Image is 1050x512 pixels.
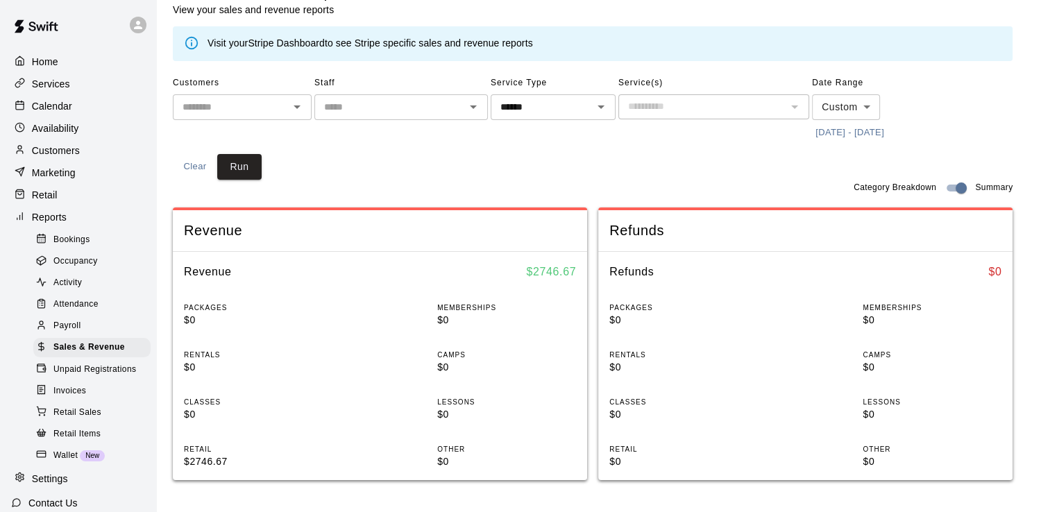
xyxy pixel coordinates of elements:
a: Invoices [33,380,156,402]
span: Attendance [53,298,99,312]
div: Activity [33,273,151,293]
div: Invoices [33,382,151,401]
p: MEMBERSHIPS [437,302,576,313]
a: Retail Sales [33,402,156,423]
a: Retail Items [33,423,156,445]
a: Unpaid Registrations [33,359,156,380]
div: Payroll [33,316,151,336]
p: $0 [184,313,323,327]
span: Retail Items [53,427,101,441]
p: Retail [32,188,58,202]
p: $0 [437,454,576,469]
p: Contact Us [28,496,78,510]
span: Unpaid Registrations [53,363,136,377]
p: PACKAGES [609,302,748,313]
span: Date Range [812,72,933,94]
div: Bookings [33,230,151,250]
div: Retail [11,185,145,205]
span: Category Breakdown [854,181,936,195]
p: CLASSES [184,397,323,407]
p: Home [32,55,58,69]
p: View your sales and revenue reports [173,3,350,17]
p: $0 [609,407,748,422]
a: Marketing [11,162,145,183]
p: Reports [32,210,67,224]
a: Customers [11,140,145,161]
div: Unpaid Registrations [33,360,151,379]
button: Open [464,97,483,117]
h6: Refunds [609,263,654,281]
a: Attendance [33,294,156,316]
p: OTHER [437,444,576,454]
span: Sales & Revenue [53,341,125,355]
div: Retail Items [33,425,151,444]
div: WalletNew [33,446,151,466]
p: RENTALS [609,350,748,360]
a: Bookings [33,229,156,250]
h6: $ 2746.67 [526,263,576,281]
span: Payroll [53,319,81,333]
a: Home [11,51,145,72]
p: LESSONS [863,397,1001,407]
span: Refunds [609,221,1001,240]
span: Bookings [53,233,90,247]
button: Open [591,97,611,117]
span: New [80,452,105,459]
a: Payroll [33,316,156,337]
span: Staff [314,72,488,94]
a: Services [11,74,145,94]
p: MEMBERSHIPS [863,302,1001,313]
p: $0 [863,360,1001,375]
p: PACKAGES [184,302,323,313]
p: $0 [609,313,748,327]
a: WalletNew [33,445,156,466]
div: Custom [812,94,880,120]
div: Sales & Revenue [33,338,151,357]
span: Retail Sales [53,406,101,420]
p: $0 [437,313,576,327]
p: $2746.67 [184,454,323,469]
span: Service Type [491,72,616,94]
p: CLASSES [609,397,748,407]
button: [DATE] - [DATE] [812,122,888,144]
p: Calendar [32,99,72,113]
span: Revenue [184,221,576,240]
span: Service(s) [618,72,809,94]
p: $0 [863,313,1001,327]
p: Availability [32,121,79,135]
p: $0 [863,454,1001,469]
span: Activity [53,276,82,290]
div: Visit your to see Stripe specific sales and revenue reports [208,36,533,51]
span: Summary [975,181,1013,195]
p: RENTALS [184,350,323,360]
h6: $ 0 [988,263,1001,281]
a: Occupancy [33,250,156,272]
button: Run [217,154,262,180]
div: Attendance [33,295,151,314]
a: Activity [33,273,156,294]
h6: Revenue [184,263,232,281]
a: Availability [11,118,145,139]
p: Settings [32,472,68,486]
button: Open [287,97,307,117]
p: $0 [609,360,748,375]
a: Reports [11,207,145,228]
p: RETAIL [184,444,323,454]
div: Occupancy [33,252,151,271]
a: Stripe Dashboard [248,37,325,49]
p: RETAIL [609,444,748,454]
div: Retail Sales [33,403,151,423]
p: OTHER [863,444,1001,454]
p: LESSONS [437,397,576,407]
p: CAMPS [437,350,576,360]
p: $0 [437,407,576,422]
a: Sales & Revenue [33,337,156,359]
p: Marketing [32,166,76,180]
a: Settings [11,468,145,489]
